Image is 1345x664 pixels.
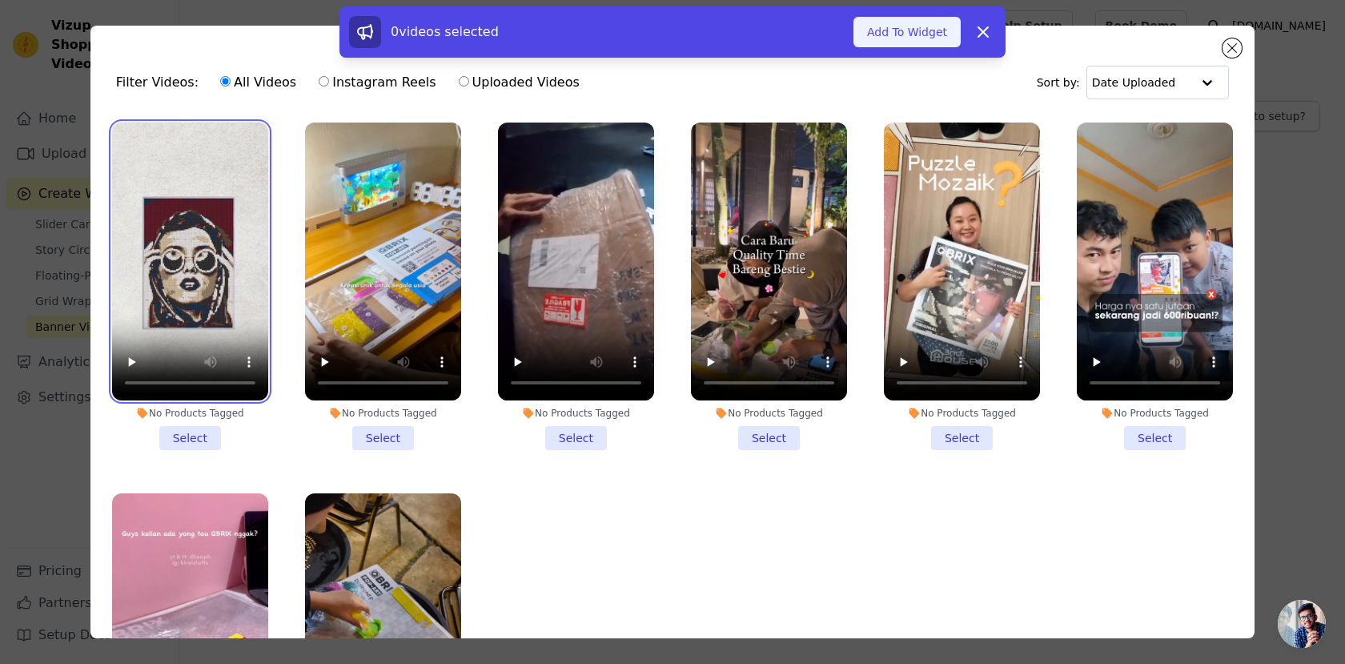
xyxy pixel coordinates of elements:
div: No Products Tagged [884,407,1040,420]
button: Add To Widget [853,17,961,47]
div: No Products Tagged [691,407,847,420]
label: All Videos [219,72,297,93]
div: No Products Tagged [1077,407,1233,420]
div: No Products Tagged [112,407,268,420]
div: No Products Tagged [498,407,654,420]
div: Открытый чат [1278,600,1326,648]
div: No Products Tagged [305,407,461,420]
span: 0 videos selected [391,24,499,39]
label: Instagram Reels [318,72,436,93]
div: Sort by: [1037,66,1230,99]
label: Uploaded Videos [458,72,580,93]
div: Filter Videos: [116,64,588,101]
